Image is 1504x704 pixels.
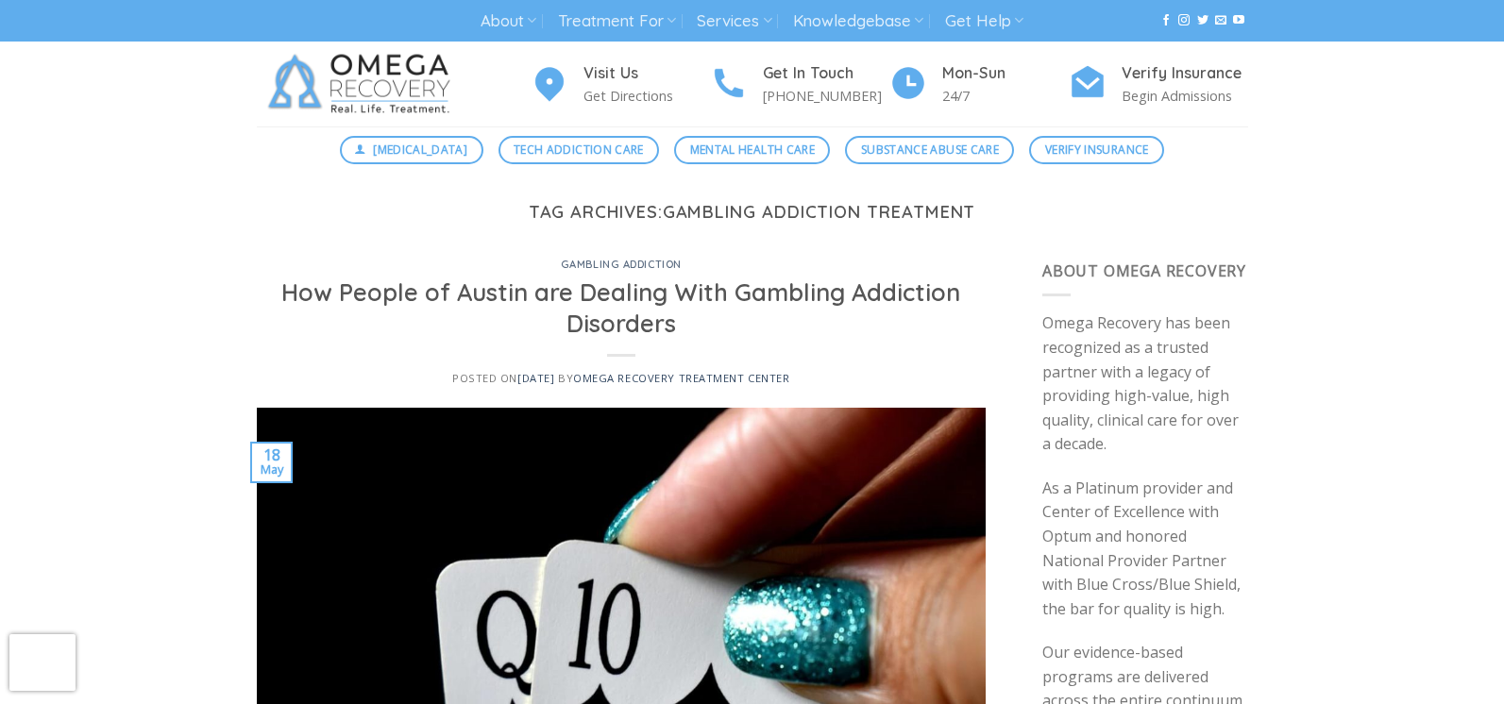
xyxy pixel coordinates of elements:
[763,85,889,107] p: [PHONE_NUMBER]
[663,201,976,223] span: gambling addiction treatment
[583,85,710,107] p: Get Directions
[514,141,644,159] span: Tech Addiction Care
[9,634,76,691] iframe: reCAPTCHA
[1042,477,1248,622] p: As a Platinum provider and Center of Excellence with Optum and honored National Provider Partner ...
[674,136,830,164] a: Mental Health Care
[1042,260,1246,281] span: About Omega Recovery
[1178,14,1190,27] a: Follow on Instagram
[690,141,815,159] span: Mental Health Care
[763,61,889,86] h4: Get In Touch
[583,61,710,86] h4: Visit Us
[281,277,960,338] a: How People of Austin are Dealing With Gambling Addiction Disorders
[257,202,1248,223] h1: Tag Archives:
[531,61,710,108] a: Visit Us Get Directions
[340,136,483,164] a: [MEDICAL_DATA]
[1233,14,1244,27] a: Follow on YouTube
[942,61,1069,86] h4: Mon-Sun
[793,4,923,39] a: Knowledgebase
[945,4,1023,39] a: Get Help
[558,4,676,39] a: Treatment For
[561,258,682,271] a: Gambling Addiction
[517,371,554,385] a: [DATE]
[845,136,1014,164] a: Substance Abuse Care
[373,141,467,159] span: [MEDICAL_DATA]
[1029,136,1164,164] a: Verify Insurance
[1045,141,1149,159] span: Verify Insurance
[861,141,999,159] span: Substance Abuse Care
[697,4,771,39] a: Services
[573,371,789,385] a: Omega Recovery Treatment Center
[257,42,469,126] img: Omega Recovery
[499,136,660,164] a: Tech Addiction Care
[1122,85,1248,107] p: Begin Admissions
[1215,14,1226,27] a: Send us an email
[452,371,554,385] span: Posted on
[1069,61,1248,108] a: Verify Insurance Begin Admissions
[1042,311,1248,457] p: Omega Recovery has been recognized as a trusted partner with a legacy of providing high-value, hi...
[481,4,536,39] a: About
[1122,61,1248,86] h4: Verify Insurance
[942,85,1069,107] p: 24/7
[1197,14,1208,27] a: Follow on Twitter
[710,61,889,108] a: Get In Touch [PHONE_NUMBER]
[1160,14,1172,27] a: Follow on Facebook
[558,371,790,385] span: by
